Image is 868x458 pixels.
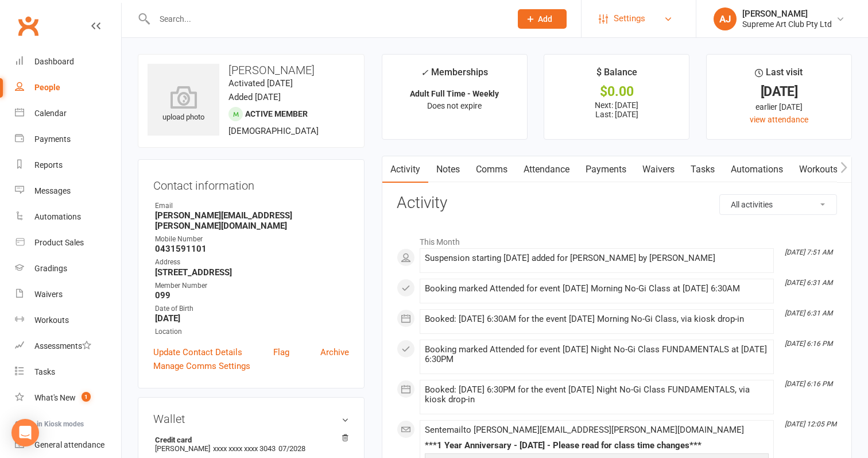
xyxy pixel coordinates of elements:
[213,444,276,453] span: xxxx xxxx xxxx 3043
[15,432,121,458] a: General attendance kiosk mode
[155,234,349,245] div: Mobile Number
[15,49,121,75] a: Dashboard
[755,65,803,86] div: Last visit
[15,230,121,256] a: Product Sales
[14,11,42,40] a: Clubworx
[714,7,737,30] div: AJ
[228,78,293,88] time: Activated [DATE]
[421,65,488,86] div: Memberships
[785,309,832,317] i: [DATE] 6:31 AM
[555,86,679,98] div: $0.00
[427,101,482,110] span: Does not expire
[34,290,63,299] div: Waivers
[155,290,349,301] strong: 099
[34,160,63,170] div: Reports
[15,178,121,204] a: Messages
[750,115,808,124] a: view attendance
[15,256,121,282] a: Gradings
[15,101,121,126] a: Calendar
[15,75,121,101] a: People
[34,341,91,351] div: Assessments
[555,101,679,119] p: Next: [DATE] Last: [DATE]
[153,434,349,455] li: [PERSON_NAME]
[425,441,769,451] div: ***1 Year Anniversary - [DATE] - Please read for class time changes***
[791,156,846,183] a: Workouts
[34,109,67,118] div: Calendar
[155,244,349,254] strong: 0431591101
[153,175,349,192] h3: Contact information
[34,367,55,376] div: Tasks
[614,6,645,32] span: Settings
[15,204,121,230] a: Automations
[785,380,832,388] i: [DATE] 6:16 PM
[11,419,39,447] div: Open Intercom Messenger
[578,156,634,183] a: Payments
[155,257,349,268] div: Address
[785,248,832,256] i: [DATE] 7:51 AM
[155,436,343,444] strong: Credit card
[382,156,428,183] a: Activity
[153,413,349,425] h3: Wallet
[278,444,305,453] span: 07/2028
[785,340,832,348] i: [DATE] 6:16 PM
[34,315,69,325] div: Workouts
[34,212,81,221] div: Automations
[596,65,637,86] div: $ Balance
[82,392,91,402] span: 1
[34,134,71,144] div: Payments
[538,14,552,24] span: Add
[148,86,219,124] div: upload photo
[151,11,503,27] input: Search...
[15,385,121,411] a: What's New1
[15,282,121,307] a: Waivers
[15,359,121,385] a: Tasks
[785,420,836,428] i: [DATE] 12:05 PM
[421,67,428,78] i: ✓
[155,313,349,324] strong: [DATE]
[273,345,289,359] a: Flag
[155,326,349,337] div: Location
[155,280,349,291] div: Member Number
[34,393,76,402] div: What's New
[425,385,769,405] div: Booked: [DATE] 6:30PM for the event [DATE] Night No-Gi Class FUNDAMENTALS, via kiosk drop-in
[34,57,74,66] div: Dashboard
[155,267,349,278] strong: [STREET_ADDRESS]
[153,345,242,359] a: Update Contact Details
[15,307,121,333] a: Workouts
[155,303,349,314] div: Date of Birth
[785,279,832,287] i: [DATE] 6:31 AM
[425,253,769,263] div: Suspension starting [DATE] added for [PERSON_NAME] by [PERSON_NAME]
[245,109,308,118] span: Active member
[742,19,832,29] div: Supreme Art Club Pty Ltd
[742,9,832,19] div: [PERSON_NAME]
[15,126,121,152] a: Payments
[425,345,769,364] div: Booking marked Attended for event [DATE] Night No-Gi Class FUNDAMENTALS at [DATE] 6:30PM
[634,156,683,183] a: Waivers
[425,425,744,435] span: Sent email to [PERSON_NAME][EMAIL_ADDRESS][PERSON_NAME][DOMAIN_NAME]
[34,238,84,247] div: Product Sales
[518,9,567,29] button: Add
[155,210,349,231] strong: [PERSON_NAME][EMAIL_ADDRESS][PERSON_NAME][DOMAIN_NAME]
[410,89,499,98] strong: Adult Full Time - Weekly
[516,156,578,183] a: Attendance
[717,86,841,98] div: [DATE]
[683,156,723,183] a: Tasks
[428,156,468,183] a: Notes
[34,83,60,92] div: People
[228,92,281,102] time: Added [DATE]
[425,314,769,324] div: Booked: [DATE] 6:30AM for the event [DATE] Morning No-Gi Class, via kiosk drop-in
[155,201,349,211] div: Email
[320,345,349,359] a: Archive
[153,359,250,373] a: Manage Comms Settings
[723,156,791,183] a: Automations
[34,440,104,449] div: General attendance
[425,284,769,294] div: Booking marked Attended for event [DATE] Morning No-Gi Class at [DATE] 6:30AM
[717,101,841,113] div: earlier [DATE]
[397,194,837,212] h3: Activity
[228,126,319,136] span: [DEMOGRAPHIC_DATA]
[34,264,67,273] div: Gradings
[15,152,121,178] a: Reports
[148,64,355,76] h3: [PERSON_NAME]
[34,186,71,195] div: Messages
[397,230,837,248] li: This Month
